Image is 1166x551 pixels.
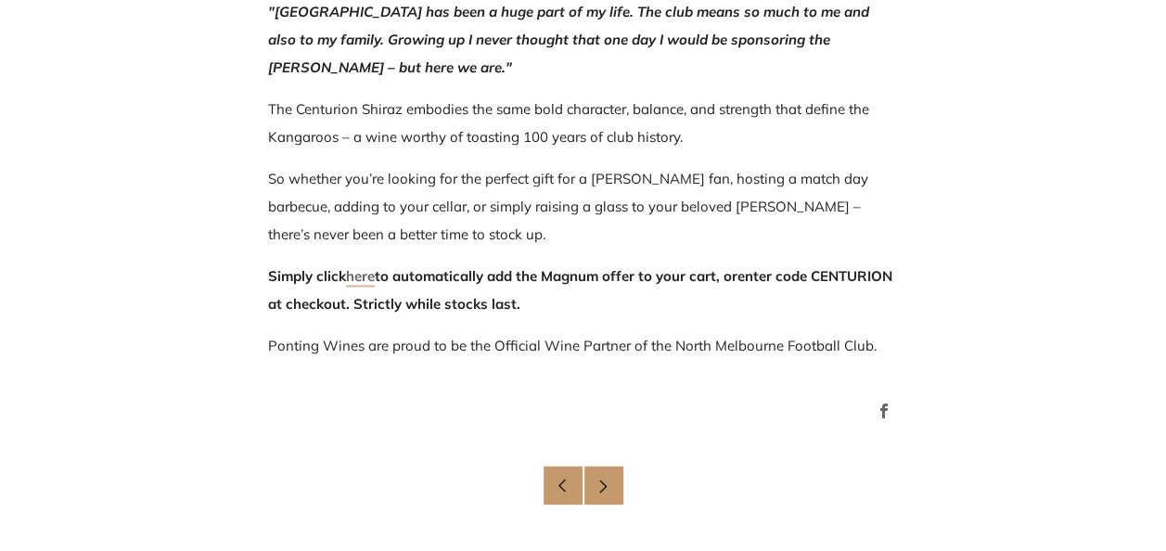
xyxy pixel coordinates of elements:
[268,337,877,354] span: Ponting Wines are proud to be the Official Wine Partner of the North Melbourne Football Club.
[346,295,520,313] span: . Strictly while stocks last.
[268,267,737,285] span: Simply click to automatically add the Magnum offer to your cart, or
[268,100,869,146] span: The Centurion Shiraz embodies the same bold character, balance, and strength that define the Kang...
[346,267,375,287] a: here
[268,170,868,243] span: So whether you’re looking for the perfect gift for a [PERSON_NAME] fan, hosting a match day barbe...
[268,3,869,76] em: "[GEOGRAPHIC_DATA] has been a huge part of my life. The club means so much to me and also to my f...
